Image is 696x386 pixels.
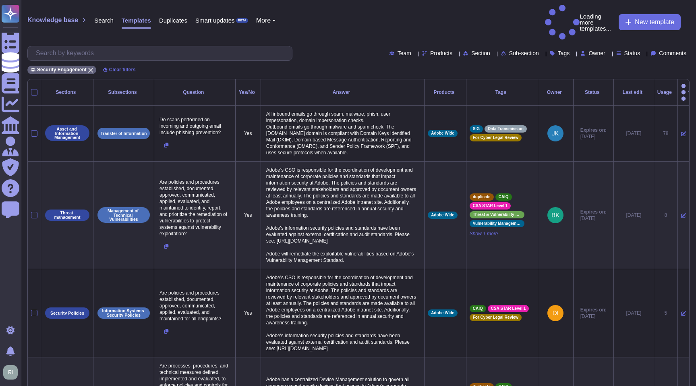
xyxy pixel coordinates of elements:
span: For Cyber Legal Review [473,315,518,320]
span: Security Engagement [37,67,87,72]
div: 8 [657,212,674,218]
div: Last edit [617,90,650,95]
div: Sections [44,90,90,95]
span: Templates [122,17,151,23]
span: [DATE] [580,215,607,222]
div: Tags [470,90,534,95]
p: Asset and Information Management [48,127,87,140]
div: [DATE] [617,130,650,137]
p: Are policies and procedures established, documented, approved, communicated, applied, evaluated, ... [157,177,232,239]
p: Threat management [48,211,87,219]
p: Do scans performed on incoming and outgoing email include phishing prevention? [157,114,232,138]
span: Expires on: [580,127,607,133]
span: CSA STAR Level 1 [491,307,526,311]
span: Vulnerability Management [473,222,521,226]
span: Data Transmission [488,127,524,131]
div: 5 [657,310,674,316]
span: Status [624,50,640,56]
span: Threat & Vulnerability Management [473,213,521,217]
span: [DATE] [580,133,607,140]
p: Loading more templates... [545,5,615,40]
p: Information Systems Security Policies [100,309,147,317]
span: Show 1 more [470,230,534,237]
span: More [256,17,271,24]
span: Team [398,50,411,56]
p: Transfer of Information [101,131,147,136]
p: Security Policies [50,311,84,315]
p: Adobe’s CSO is responsible for the coordination of development and maintenance of corporate polic... [264,272,421,354]
button: New template [619,14,681,30]
span: Comments [659,50,686,56]
div: Question [157,90,232,95]
span: Section [471,50,490,56]
div: Status [577,90,610,95]
div: Owner [541,90,570,95]
span: For Cyber Legal Review [473,136,518,140]
span: CAIQ [473,307,483,311]
span: Smart updates [195,17,235,23]
span: Expires on: [580,209,607,215]
div: 78 [657,130,674,137]
p: Yes [239,130,257,137]
input: Search by keywords [32,46,292,60]
p: All inbound emails go through spam, malware, phish, user impersonation, domain impersonation chec... [264,109,421,158]
img: user [547,207,563,223]
span: Expires on: [580,307,607,313]
span: Sub-section [509,50,539,56]
span: Clear filters [109,67,136,72]
p: Are policies and procedures established, documented, approved, communicated, applied, evaluated, ... [157,288,232,324]
span: New template [635,19,674,25]
span: Adobe Wide [431,131,454,135]
div: [DATE] [617,212,650,218]
span: CAIQ [499,195,509,199]
span: Tags [558,50,570,56]
div: Products [428,90,462,95]
p: Yes [239,310,257,316]
span: Products [430,50,452,56]
div: Usage [657,90,674,95]
span: CSA STAR Level 1 [473,204,508,208]
p: Adobe’s CSO is responsible for the coordination of development and maintenance of corporate polic... [264,165,421,266]
img: user [3,365,18,380]
p: Yes [239,212,257,218]
div: Subsections [97,90,151,95]
button: user [2,363,23,381]
span: SIG [473,127,480,131]
img: user [547,305,563,321]
img: user [547,125,563,141]
div: Yes/No [239,90,257,95]
span: Search [94,17,114,23]
span: [DATE] [580,313,607,320]
span: Adobe Wide [431,311,454,315]
div: BETA [236,18,248,23]
div: Answer [264,90,421,95]
div: [DATE] [617,310,650,316]
span: Owner [588,50,605,56]
span: duplicate [473,195,491,199]
span: Duplicates [159,17,187,23]
button: More [256,17,276,24]
span: Adobe Wide [431,213,454,217]
p: Management of Technical Vulnerabilities [100,209,147,222]
span: Knowledge base [27,17,78,23]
